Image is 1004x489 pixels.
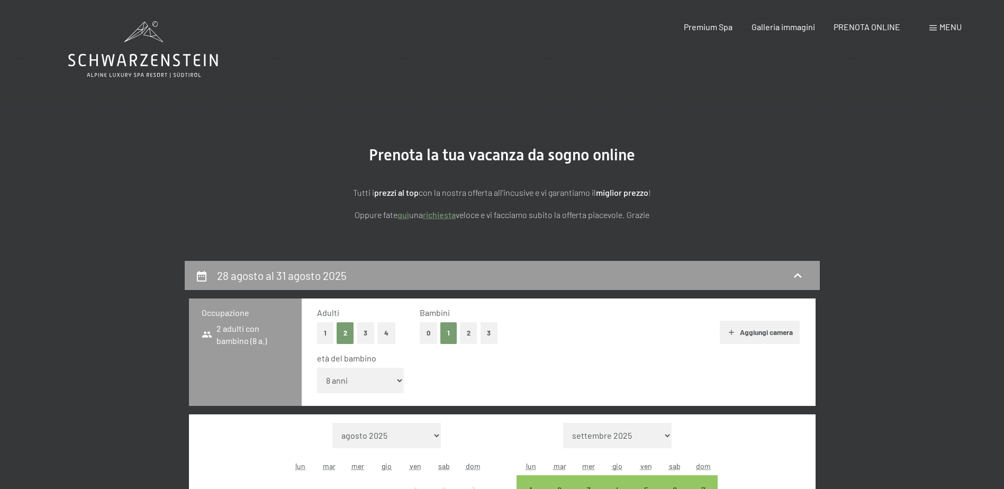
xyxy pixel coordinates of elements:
[466,461,481,470] abbr: domenica
[337,322,354,344] button: 2
[669,461,681,470] abbr: sabato
[357,322,375,344] button: 3
[939,22,962,32] span: Menu
[369,146,635,164] span: Prenota la tua vacanza da sogno online
[295,461,305,470] abbr: lunedì
[612,461,622,470] abbr: giovedì
[317,352,792,364] div: età del bambino
[596,187,648,197] strong: miglior prezzo
[323,461,336,470] abbr: martedì
[438,461,450,470] abbr: sabato
[582,461,595,470] abbr: mercoledì
[202,323,289,347] span: 2 adulti con bambino (8 a.)
[410,461,421,470] abbr: venerdì
[526,461,536,470] abbr: lunedì
[440,322,457,344] button: 1
[420,322,437,344] button: 0
[397,210,409,220] a: quì
[382,461,392,470] abbr: giovedì
[423,210,456,220] a: richiesta
[684,22,732,32] a: Premium Spa
[217,269,347,282] h2: 28 agosto al 31 agosto 2025
[351,461,364,470] abbr: mercoledì
[752,22,815,32] a: Galleria immagini
[238,208,767,222] p: Oppure fate una veloce e vi facciamo subito la offerta piacevole. Grazie
[317,307,339,318] span: Adulti
[202,307,289,319] h3: Occupazione
[834,22,900,32] a: PRENOTA ONLINE
[554,461,566,470] abbr: martedì
[640,461,652,470] abbr: venerdì
[696,461,711,470] abbr: domenica
[720,321,800,344] button: Aggiungi camera
[481,322,498,344] button: 3
[238,186,767,200] p: Tutti i con la nostra offerta all'incusive e vi garantiamo il !
[317,322,333,344] button: 1
[374,187,419,197] strong: prezzi al top
[420,307,450,318] span: Bambini
[377,322,395,344] button: 4
[460,322,477,344] button: 2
